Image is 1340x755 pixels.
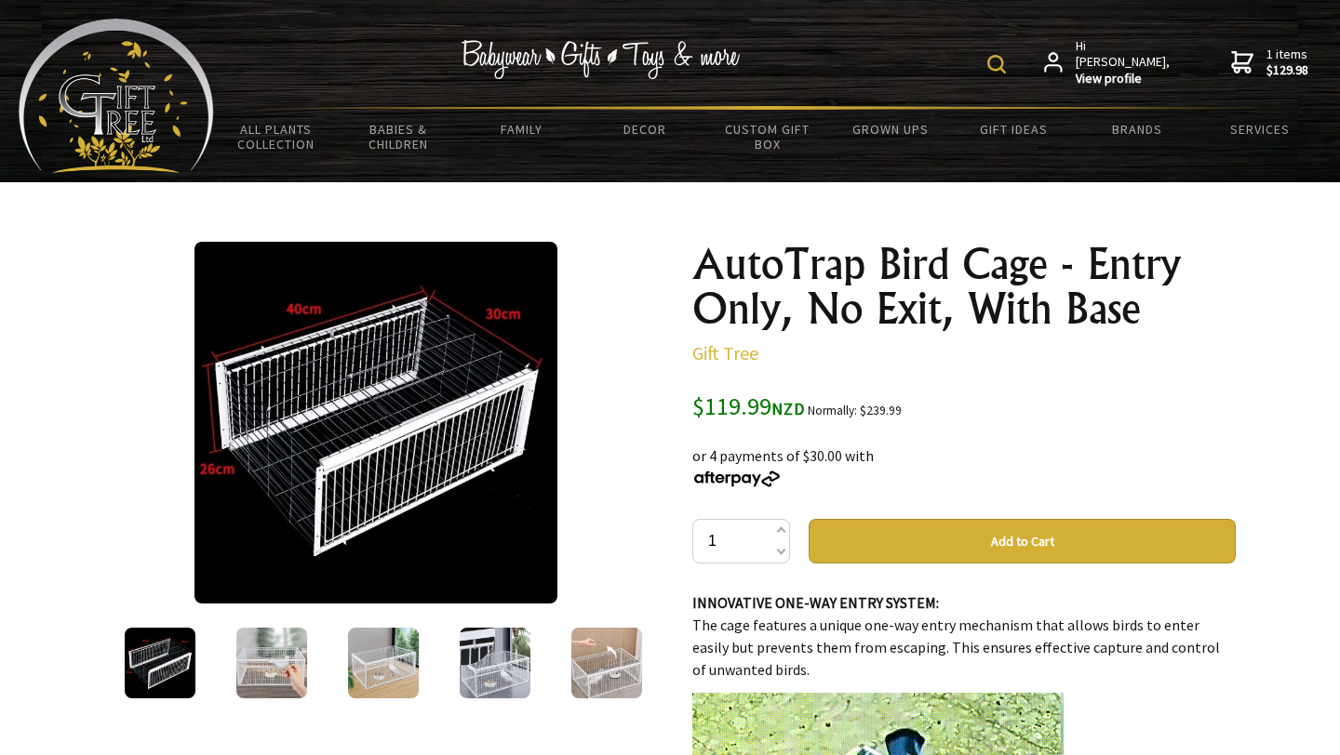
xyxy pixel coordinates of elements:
img: AutoTrap Bird Cage - Entry Only, No Exit, With Base [236,628,307,698]
span: $119.99 [692,391,805,421]
img: AutoTrap Bird Cage - Entry Only, No Exit, With Base [348,628,419,698]
span: 1 items [1266,46,1308,79]
strong: INNOVATIVE ONE-WAY ENTRY SYSTEM: [692,593,939,612]
a: Babies & Children [337,110,460,164]
img: Babyware - Gifts - Toys and more... [19,19,214,173]
a: 1 items$129.98 [1231,38,1308,87]
img: AutoTrap Bird Cage - Entry Only, No Exit, With Base [460,628,530,698]
a: Grown Ups [829,110,952,149]
h1: AutoTrap Bird Cage - Entry Only, No Exit, With Base [692,242,1236,331]
a: Brands [1076,110,1199,149]
img: Babywear - Gifts - Toys & more [462,40,741,79]
a: Custom Gift Box [706,110,829,164]
span: NZD [771,398,805,419]
img: AutoTrap Bird Cage - Entry Only, No Exit, With Base [194,242,556,603]
a: Gift Ideas [952,110,1075,149]
a: Family [460,110,583,149]
strong: $129.98 [1266,62,1308,79]
div: or 4 payments of $30.00 with [692,422,1236,489]
img: Afterpay [692,470,782,487]
img: product search [987,55,1006,73]
p: The cage features a unique one-way entry mechanism that allows birds to enter easily but prevents... [692,591,1236,681]
img: AutoTrap Bird Cage - Entry Only, No Exit, With Base [571,628,642,698]
span: Hi [PERSON_NAME], [1076,38,1172,87]
img: AutoTrap Bird Cage - Entry Only, No Exit, With Base [125,628,195,698]
a: Services [1199,110,1321,149]
a: All Plants Collection [214,110,337,164]
a: Gift Tree [692,341,758,364]
small: Normally: $239.99 [808,403,902,418]
button: Add to Cart [809,519,1236,563]
a: Hi [PERSON_NAME],View profile [1044,38,1172,87]
a: Decor [583,110,706,149]
strong: View profile [1076,71,1172,87]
